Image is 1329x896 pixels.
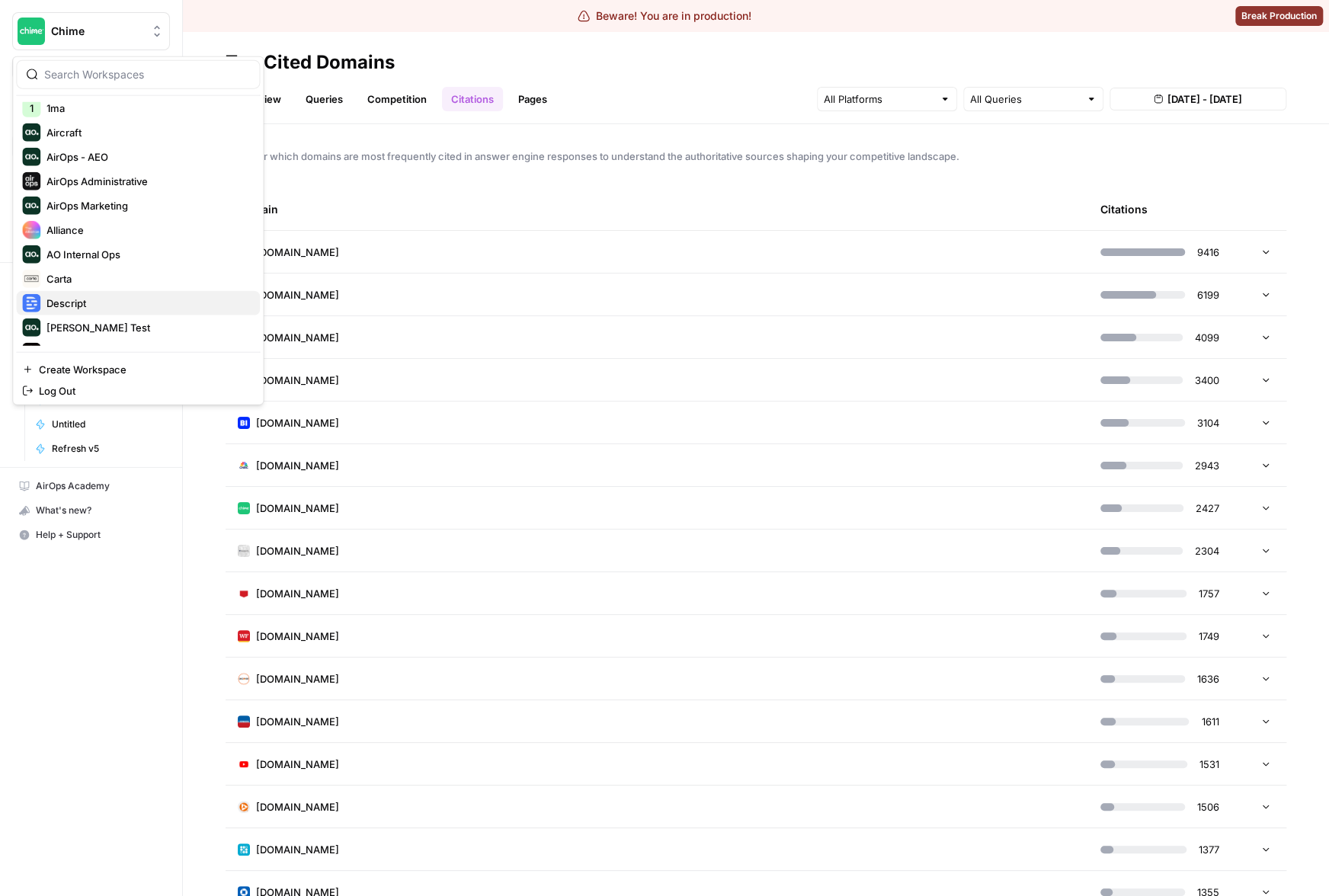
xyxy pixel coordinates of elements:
[18,18,45,45] img: Chime Logo
[22,148,40,166] img: AirOps - AEO Logo
[256,629,339,644] span: [DOMAIN_NAME]
[1195,543,1219,558] span: 2304
[12,12,170,50] button: Workspace: Chime
[46,101,248,116] span: 1ma
[256,501,339,516] span: [DOMAIN_NAME]
[22,123,40,142] img: Aircraft Logo
[46,149,248,165] span: AirOps - AEO
[46,320,248,335] span: [PERSON_NAME] Test
[1241,9,1317,23] span: Break Production
[36,528,163,542] span: Help + Support
[1197,415,1219,430] span: 3104
[238,417,250,429] img: cwd2k57bjilwif95xvon178b4aaq
[256,287,339,302] span: [DOMAIN_NAME]
[52,442,163,456] span: Refresh v5
[256,543,339,558] span: [DOMAIN_NAME]
[46,125,248,140] span: Aircraft
[358,87,436,111] a: Competition
[824,91,934,107] input: All Platforms
[1197,287,1219,302] span: 6199
[1110,88,1286,110] button: [DATE] - [DATE]
[1100,188,1148,230] div: Citations
[36,479,163,493] span: AirOps Academy
[238,545,250,557] img: rq4vtqwp4by8jlbjda5wb6jo3jzb
[13,499,169,522] div: What's new?
[1197,671,1219,686] span: 1636
[238,758,250,770] img: 0zkdcw4f2if10gixueqlxn0ffrb2
[509,87,556,111] a: Pages
[1197,245,1219,260] span: 9416
[46,174,248,189] span: AirOps Administrative
[1195,373,1219,388] span: 3400
[22,172,40,190] img: AirOps Administrative Logo
[1196,501,1219,516] span: 2427
[46,247,248,262] span: AO Internal Ops
[238,843,250,856] img: 3vibx1q1sudvcbtbvr0vc6shfgz6
[12,474,170,498] a: AirOps Academy
[28,412,170,437] a: Untitled
[1201,714,1219,729] span: 1611
[238,502,250,514] img: mhv33baw7plipcpp00rsngv1nu95
[22,197,40,215] img: AirOps Marketing Logo
[256,373,339,388] span: [DOMAIN_NAME]
[46,344,248,360] span: [PERSON_NAME] Snowboards
[28,437,170,461] a: Refresh v5
[30,101,34,116] span: 1
[238,188,1076,230] div: Domain
[970,91,1080,107] input: All Queries
[256,458,339,473] span: [DOMAIN_NAME]
[1199,629,1219,644] span: 1749
[39,362,248,377] span: Create Workspace
[296,87,352,111] a: Queries
[256,757,339,772] span: [DOMAIN_NAME]
[256,714,339,729] span: [DOMAIN_NAME]
[238,459,250,472] img: inc7m99b55obz5ituue4akc4fj9q
[12,498,170,523] button: What's new?
[578,8,751,24] div: Beware! You are in production!
[256,842,339,857] span: [DOMAIN_NAME]
[256,671,339,686] span: [DOMAIN_NAME]
[1195,330,1219,345] span: 4099
[46,198,248,213] span: AirOps Marketing
[46,271,248,286] span: Carta
[1195,458,1219,473] span: 2943
[238,673,250,685] img: bqgl29juvk0uu3qq1uv3evh0wlvg
[256,330,339,345] span: [DOMAIN_NAME]
[238,587,250,600] img: 68ed4u53o5vctf7ri5owdoojoimp
[22,318,40,337] img: Dillon Test Logo
[256,799,339,814] span: [DOMAIN_NAME]
[22,270,40,288] img: Carta Logo
[12,523,170,547] button: Help + Support
[238,715,250,728] img: wmjxrw6ehpkigjk3lshsu996fcsu
[256,415,339,430] span: [DOMAIN_NAME]
[1235,6,1323,26] button: Break Production
[226,50,395,75] div: Top Cited Domains
[1199,586,1219,601] span: 1757
[238,801,250,813] img: bdbeeja662osil4x0gt3aswj8ebn
[46,296,248,311] span: Descript
[22,221,40,239] img: Alliance Logo
[51,24,143,39] span: Chime
[22,343,40,361] img: Jones Snowboards Logo
[1197,799,1219,814] span: 1506
[256,245,339,260] span: [DOMAIN_NAME]
[16,380,260,402] a: Log Out
[256,586,339,601] span: [DOMAIN_NAME]
[22,245,40,264] img: AO Internal Ops Logo
[44,67,250,82] input: Search Workspaces
[1199,842,1219,857] span: 1377
[1199,757,1219,772] span: 1531
[442,87,503,111] a: Citations
[226,149,1286,164] span: Discover which domains are most frequently cited in answer engine responses to understand the aut...
[238,630,250,642] img: kzgs338f5qbuvklxi3pwd79558g6
[52,418,163,431] span: Untitled
[39,383,248,398] span: Log Out
[1167,91,1242,107] span: [DATE] - [DATE]
[46,222,248,238] span: Alliance
[16,359,260,380] a: Create Workspace
[12,56,264,405] div: Workspace: Chime
[22,294,40,312] img: Descript Logo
